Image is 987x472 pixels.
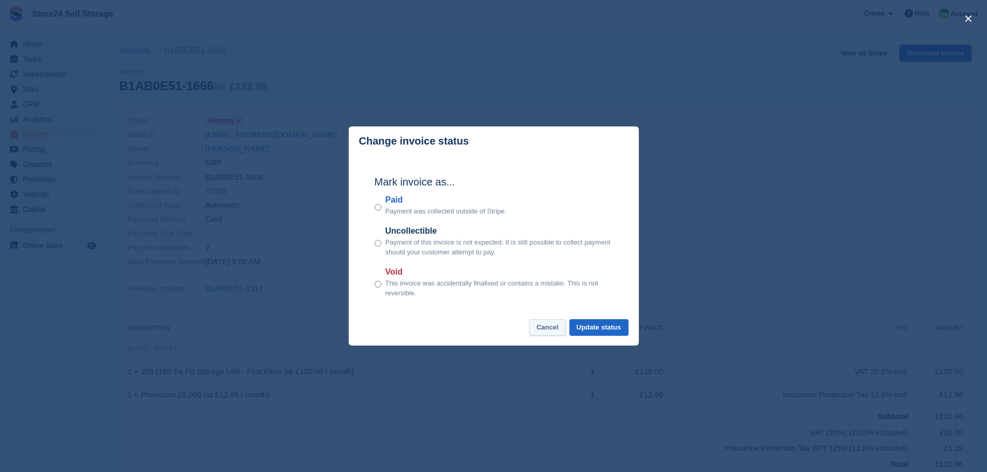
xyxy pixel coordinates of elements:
p: Payment of this invoice is not expected. It is still possible to collect payment should your cust... [385,237,613,258]
button: Cancel [529,319,566,336]
button: Update status [569,319,628,336]
label: Uncollectible [385,225,613,237]
p: This invoice was accidentally finalised or contains a mistake. This is not reversible. [385,278,613,298]
h2: Mark invoice as... [375,174,613,190]
label: Paid [385,194,507,206]
p: Change invoice status [359,135,469,147]
p: Payment was collected outside of Stripe. [385,206,507,217]
label: Void [385,266,613,278]
button: close [960,10,977,27]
